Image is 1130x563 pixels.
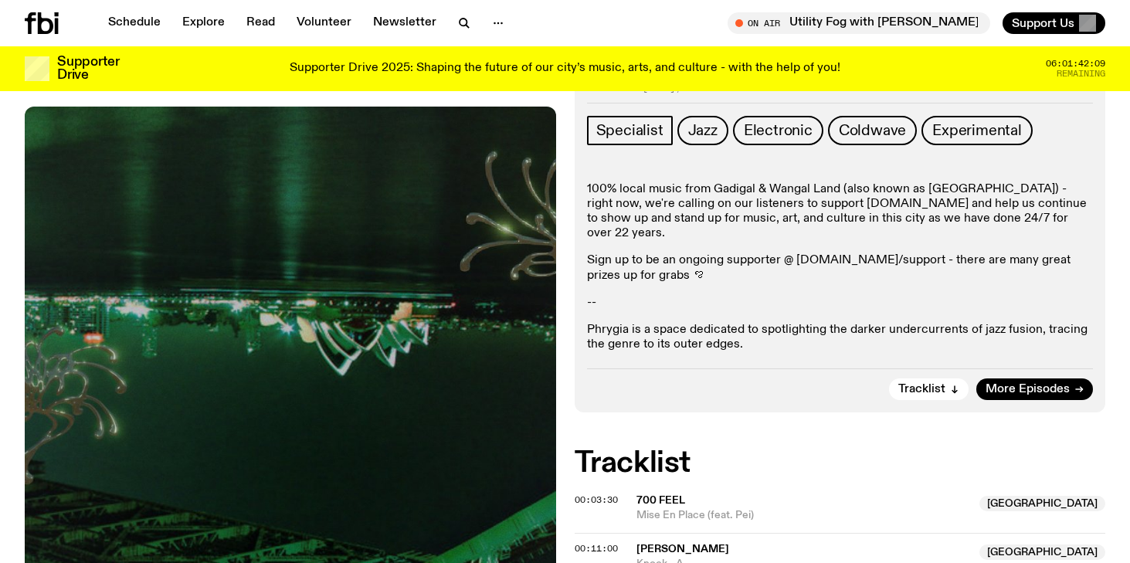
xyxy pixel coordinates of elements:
a: Experimental [921,116,1033,145]
span: [GEOGRAPHIC_DATA] [979,544,1105,560]
button: 00:11:00 [575,544,618,553]
p: Supporter Drive 2025: Shaping the future of our city’s music, arts, and culture - with the help o... [290,62,840,76]
span: Tracklist [898,384,945,395]
span: 700 Feel [636,495,685,506]
span: Remaining [1057,70,1105,78]
span: [GEOGRAPHIC_DATA] [979,496,1105,511]
button: Tracklist [889,378,969,400]
p: Phrygia is a space dedicated to spotlighting the darker undercurrents of jazz fusion, tracing the... [587,323,1094,352]
a: Volunteer [287,12,361,34]
a: Coldwave [828,116,917,145]
button: Support Us [1003,12,1105,34]
button: On AirUtility Fog with [PERSON_NAME] [728,12,990,34]
span: Specialist [596,122,663,139]
span: More Episodes [986,384,1070,395]
span: 06:01:42:09 [1046,59,1105,68]
span: 00:03:30 [575,493,618,506]
p: -- [587,296,1094,310]
h2: Tracklist [575,449,1106,477]
a: Specialist [587,116,673,145]
button: 00:03:30 [575,496,618,504]
span: Mise En Place (feat. Pei) [636,508,971,523]
a: Explore [173,12,234,34]
p: 100% local music from Gadigal & Wangal Land (also known as [GEOGRAPHIC_DATA]) - right now, we're ... [587,182,1094,242]
a: Read [237,12,284,34]
a: More Episodes [976,378,1093,400]
span: Coldwave [839,122,906,139]
a: Jazz [677,116,728,145]
a: Newsletter [364,12,446,34]
span: Support Us [1012,16,1074,30]
p: Sign up to be an ongoing supporter @ [DOMAIN_NAME]/support - there are many great prizes up for g... [587,253,1094,283]
a: Schedule [99,12,170,34]
span: Electronic [744,122,813,139]
span: 00:11:00 [575,542,618,555]
span: Experimental [932,122,1022,139]
a: Electronic [733,116,823,145]
span: [PERSON_NAME] [636,544,729,555]
span: Jazz [688,122,718,139]
h3: Supporter Drive [57,56,119,82]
